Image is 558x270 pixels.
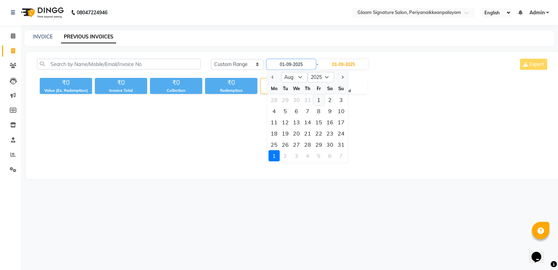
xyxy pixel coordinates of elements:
[313,117,324,128] div: Friday, August 15, 2025
[324,128,335,139] div: 23
[335,117,347,128] div: 17
[269,150,280,161] div: Monday, September 1, 2025
[316,61,318,68] span: -
[313,105,324,117] div: Friday, August 8, 2025
[269,105,280,117] div: Monday, August 4, 2025
[324,139,335,150] div: Saturday, August 30, 2025
[40,78,92,88] div: ₹0
[302,117,313,128] div: 14
[324,94,335,105] div: 2
[269,94,280,105] div: 28
[302,139,313,150] div: Thursday, August 28, 2025
[33,34,53,40] a: INVOICE
[269,139,280,150] div: 25
[269,83,280,94] div: Mo
[18,3,66,22] img: logo
[313,94,324,105] div: Friday, August 1, 2025
[291,117,302,128] div: 13
[313,150,324,161] div: Friday, September 5, 2025
[302,128,313,139] div: Thursday, August 21, 2025
[324,128,335,139] div: Saturday, August 23, 2025
[335,150,347,161] div: 7
[335,94,347,105] div: 3
[291,150,302,161] div: Wednesday, September 3, 2025
[313,139,324,150] div: Friday, August 29, 2025
[269,105,280,117] div: 4
[313,94,324,105] div: 1
[313,128,324,139] div: 22
[324,94,335,105] div: Saturday, August 2, 2025
[281,72,308,82] select: Select month
[280,117,291,128] div: Tuesday, August 12, 2025
[291,83,302,94] div: We
[324,150,335,161] div: 6
[319,59,368,69] input: End Date
[205,88,257,94] div: Redemption
[291,128,302,139] div: 20
[324,83,335,94] div: Sa
[280,105,291,117] div: Tuesday, August 5, 2025
[269,128,280,139] div: Monday, August 18, 2025
[313,117,324,128] div: 15
[335,117,347,128] div: Sunday, August 17, 2025
[77,3,107,22] b: 08047224946
[280,150,291,161] div: 2
[280,139,291,150] div: Tuesday, August 26, 2025
[291,139,302,150] div: Wednesday, August 27, 2025
[205,78,257,88] div: ₹0
[313,128,324,139] div: Friday, August 22, 2025
[280,117,291,128] div: 12
[150,88,202,94] div: Collection
[270,72,276,83] button: Previous month
[324,139,335,150] div: 30
[291,94,302,105] div: Wednesday, July 30, 2025
[313,83,324,94] div: Fr
[302,139,313,150] div: 28
[95,88,147,94] div: Invoice Total
[313,150,324,161] div: 5
[269,150,280,161] div: 1
[335,83,347,94] div: Su
[529,242,551,263] iframe: chat widget
[335,139,347,150] div: Sunday, August 31, 2025
[324,117,335,128] div: Saturday, August 16, 2025
[267,59,316,69] input: Start Date
[335,105,347,117] div: 10
[150,78,202,88] div: ₹0
[335,128,347,139] div: Sunday, August 24, 2025
[291,117,302,128] div: Wednesday, August 13, 2025
[335,128,347,139] div: 24
[291,139,302,150] div: 27
[37,102,549,172] span: Empty list
[280,128,291,139] div: 19
[269,117,280,128] div: 11
[280,150,291,161] div: Tuesday, September 2, 2025
[302,94,313,105] div: 31
[324,105,335,117] div: Saturday, August 9, 2025
[339,72,345,83] button: Next month
[291,94,302,105] div: 30
[302,105,313,117] div: 7
[335,150,347,161] div: Sunday, September 7, 2025
[324,117,335,128] div: 16
[95,78,147,88] div: ₹0
[313,105,324,117] div: 8
[280,128,291,139] div: Tuesday, August 19, 2025
[291,128,302,139] div: Wednesday, August 20, 2025
[269,128,280,139] div: 18
[302,117,313,128] div: Thursday, August 14, 2025
[529,9,545,16] span: Admin
[324,150,335,161] div: Saturday, September 6, 2025
[261,88,312,94] div: Bills
[280,94,291,105] div: 29
[269,117,280,128] div: Monday, August 11, 2025
[302,150,313,161] div: Thursday, September 4, 2025
[324,105,335,117] div: 9
[302,83,313,94] div: Th
[302,150,313,161] div: 4
[313,139,324,150] div: 29
[280,139,291,150] div: 26
[291,105,302,117] div: 6
[61,31,116,43] a: PREVIOUS INVOICES
[40,88,92,94] div: Value (Ex. Redemption)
